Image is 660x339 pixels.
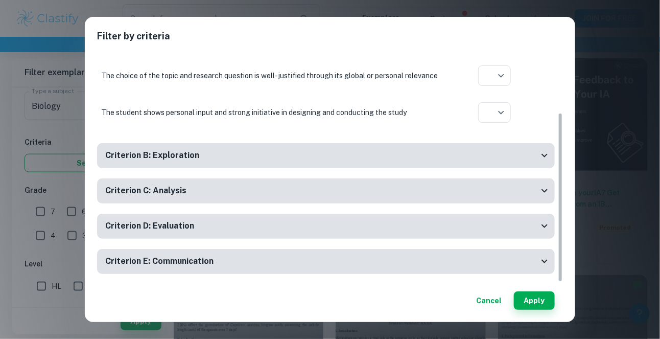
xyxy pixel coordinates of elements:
[101,70,438,81] p: The choice of the topic and research question is well-justified through its global or personal re...
[97,214,555,239] div: Criterion D: Evaluation
[97,178,555,204] div: Criterion C: Analysis
[105,255,214,268] h6: Criterion E: Communication
[101,107,438,118] p: The student shows personal input and strong initiative in designing and conducting the study
[514,291,555,310] button: Apply
[97,143,555,168] div: Criterion B: Exploration
[105,185,186,197] h6: Criterion C: Analysis
[97,29,563,52] h2: Filter by criteria
[105,220,194,233] h6: Criterion D: Evaluation
[97,249,555,274] div: Criterion E: Communication
[105,149,199,162] h6: Criterion B: Exploration
[472,291,506,310] button: Cancel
